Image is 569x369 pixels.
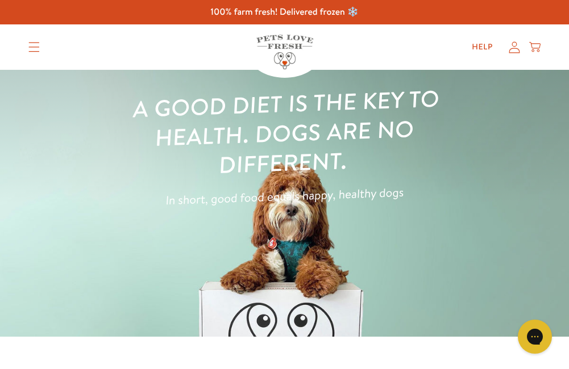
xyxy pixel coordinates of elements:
p: In short, good food equals happy, healthy dogs [121,181,449,212]
img: Pets Love Fresh [256,35,313,69]
summary: Translation missing: en.sections.header.menu [19,33,49,61]
iframe: Gorgias live chat messenger [512,316,558,358]
a: Help [463,36,502,58]
h1: A good diet is the key to health. Dogs are no different. [118,83,450,183]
